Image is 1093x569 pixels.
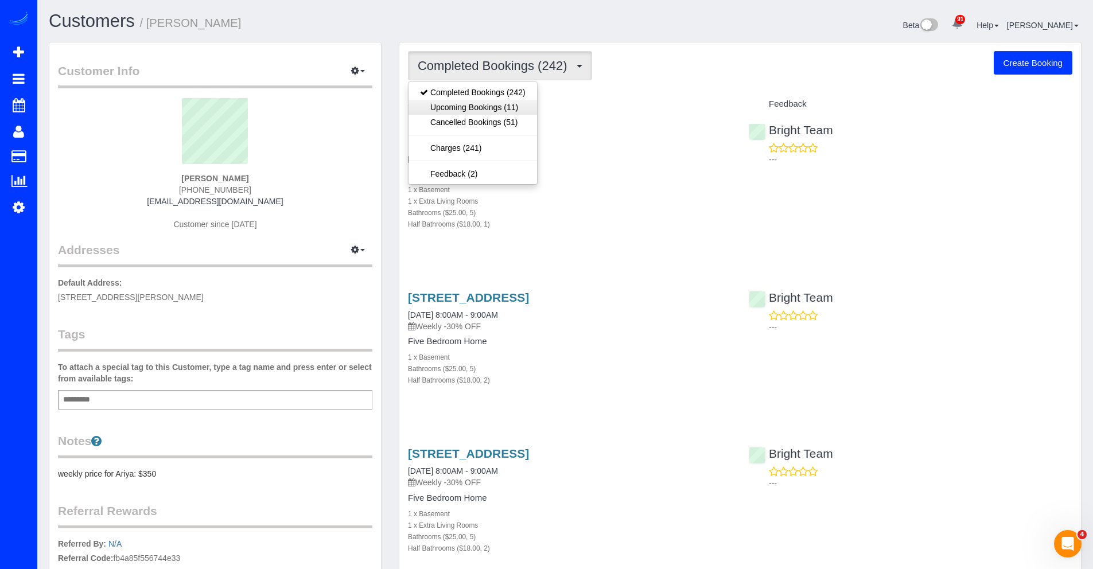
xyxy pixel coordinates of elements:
[408,153,732,165] p: Weekly -30% OFF
[408,521,478,529] small: 1 x Extra Living Rooms
[955,15,965,24] span: 91
[408,447,529,460] a: [STREET_ADDRESS]
[408,291,529,304] a: [STREET_ADDRESS]
[173,220,256,229] span: Customer since [DATE]
[408,510,450,518] small: 1 x Basement
[408,99,732,109] h4: Service
[408,337,732,346] h4: Five Bedroom Home
[946,11,968,37] a: 91
[418,59,573,73] span: Completed Bookings (242)
[58,326,372,352] legend: Tags
[409,100,537,115] a: Upcoming Bookings (11)
[408,544,490,552] small: Half Bathrooms ($18.00, 2)
[408,376,490,384] small: Half Bathrooms ($18.00, 2)
[58,552,113,564] label: Referral Code:
[108,539,122,548] a: N/A
[408,51,592,80] button: Completed Bookings (242)
[408,533,476,541] small: Bathrooms ($25.00, 5)
[749,123,833,137] a: Bright Team
[408,220,490,228] small: Half Bathrooms ($18.00, 1)
[409,166,537,181] a: Feedback (2)
[181,174,248,183] strong: [PERSON_NAME]
[409,115,537,130] a: Cancelled Bookings (51)
[58,293,204,302] span: [STREET_ADDRESS][PERSON_NAME]
[408,169,732,179] h4: Five Bedroom Home
[58,63,372,88] legend: Customer Info
[408,310,498,319] a: [DATE] 8:00AM - 9:00AM
[903,21,939,30] a: Beta
[769,154,1072,165] p: ---
[408,365,476,373] small: Bathrooms ($25.00, 5)
[409,85,537,100] a: Completed Bookings (242)
[1078,530,1087,539] span: 4
[147,197,283,206] a: [EMAIL_ADDRESS][DOMAIN_NAME]
[769,477,1072,489] p: ---
[49,11,135,31] a: Customers
[408,197,478,205] small: 1 x Extra Living Rooms
[58,432,372,458] legend: Notes
[58,538,106,549] label: Referred By:
[749,447,833,460] a: Bright Team
[409,141,537,155] a: Charges (241)
[1054,530,1082,558] iframe: Intercom live chat
[749,99,1072,109] h4: Feedback
[994,51,1072,75] button: Create Booking
[58,277,122,289] label: Default Address:
[7,11,30,28] img: Automaid Logo
[58,468,372,480] pre: weekly price for Ariya: $350
[408,477,732,488] p: Weekly -30% OFF
[1007,21,1079,30] a: [PERSON_NAME]
[58,361,372,384] label: To attach a special tag to this Customer, type a tag name and press enter or select from availabl...
[408,209,476,217] small: Bathrooms ($25.00, 5)
[919,18,938,33] img: New interface
[408,353,450,361] small: 1 x Basement
[58,502,372,528] legend: Referral Rewards
[749,291,833,304] a: Bright Team
[179,185,251,194] span: [PHONE_NUMBER]
[140,17,242,29] small: / [PERSON_NAME]
[977,21,999,30] a: Help
[408,466,498,476] a: [DATE] 8:00AM - 9:00AM
[408,186,450,194] small: 1 x Basement
[408,493,732,503] h4: Five Bedroom Home
[408,321,732,332] p: Weekly -30% OFF
[769,321,1072,333] p: ---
